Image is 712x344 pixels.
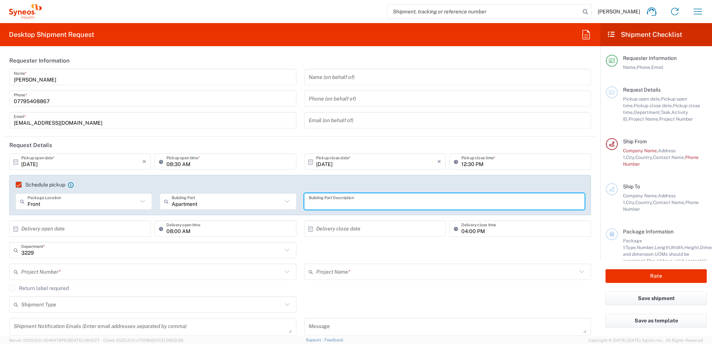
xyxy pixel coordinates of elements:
[9,141,52,149] h2: Request Details
[626,155,635,160] span: City,
[623,87,661,93] span: Request Details
[9,285,69,291] label: Return label required
[653,200,685,205] span: Contact Name,
[655,245,671,250] span: Length,
[623,238,642,250] span: Package 1:
[629,116,659,122] span: Project Name,
[605,292,707,305] button: Save shipment
[9,338,100,343] span: Server: 2025.21.0-3046479f1b3
[635,200,653,205] span: Country,
[623,138,647,144] span: Ship From
[306,338,324,342] a: Support
[605,314,707,328] button: Save as template
[437,156,441,168] i: ×
[626,245,637,250] span: Type,
[16,182,65,188] label: Schedule pickup
[671,245,684,250] span: Width,
[607,30,682,39] h2: Shipment Checklist
[9,30,94,39] h2: Desktop Shipment Request
[623,193,658,198] span: Company Name,
[605,269,707,283] button: Rate
[387,4,580,19] input: Shipment, tracking or reference number
[588,337,703,344] span: Copyright © [DATE]-[DATE] Agistix Inc., All Rights Reserved
[653,155,685,160] span: Contact Name,
[142,156,146,168] i: ×
[634,109,661,115] span: Department,
[634,103,673,108] span: Pickup close date,
[635,155,653,160] span: Country,
[623,184,640,189] span: Ship To
[637,245,655,250] span: Number,
[9,57,70,64] h2: Requester Information
[152,338,183,343] span: [DATE] 08:02:06
[623,148,658,153] span: Company Name,
[623,55,677,61] span: Requester Information
[598,8,640,15] span: [PERSON_NAME]
[637,64,651,70] span: Phone,
[623,96,661,102] span: Pickup open date,
[646,258,707,264] span: Should have valid content(s)
[103,338,183,343] span: Client: 2025.21.0-c751f8d
[659,116,693,122] span: Project Number
[661,109,671,115] span: Task,
[626,200,635,205] span: City,
[324,338,343,342] a: Feedback
[651,64,664,70] span: Email
[684,245,700,250] span: Height,
[623,229,674,235] span: Package Information
[623,64,637,70] span: Name,
[70,338,100,343] span: [DATE] 08:10:27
